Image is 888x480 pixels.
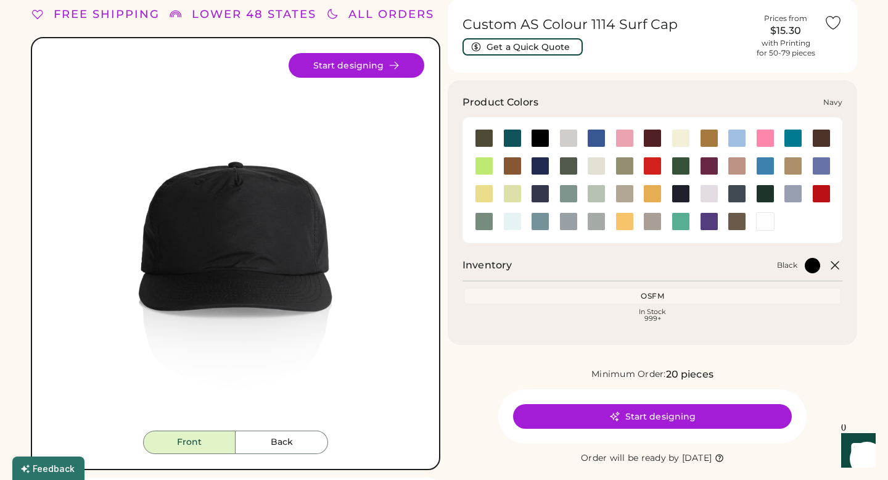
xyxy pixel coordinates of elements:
div: Prices from [764,14,807,23]
div: In Stock 999+ [467,308,837,322]
button: Start designing [289,53,424,78]
div: [DATE] [682,452,712,465]
div: LOWER 48 STATES [192,6,316,23]
button: Back [236,431,328,454]
h3: Product Colors [462,95,538,110]
iframe: Front Chat [829,424,882,478]
button: Start designing [513,404,792,429]
div: with Printing for 50-79 pieces [757,38,815,58]
div: Order will be ready by [581,452,680,465]
div: Navy [823,97,842,107]
div: $15.30 [755,23,816,38]
button: Front [143,431,236,454]
button: Get a Quick Quote [462,38,583,56]
div: ALL ORDERS [348,6,434,23]
h1: Custom AS Colour 1114 Surf Cap [462,16,747,33]
div: Black [777,260,797,270]
img: 1114 - Black Front Image [47,53,424,431]
div: 1114 Style Image [47,53,424,431]
div: OSFM [467,291,837,301]
div: FREE SHIPPING [54,6,160,23]
h2: Inventory [462,258,512,273]
div: Minimum Order: [591,368,666,381]
div: 20 pieces [666,367,713,382]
